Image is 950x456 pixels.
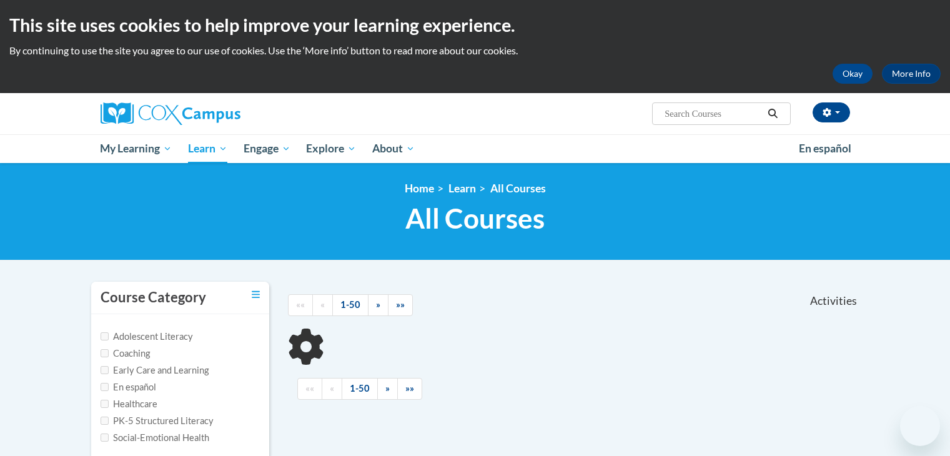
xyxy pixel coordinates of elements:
span: » [376,299,380,310]
h3: Course Category [101,288,206,307]
img: Cox Campus [101,102,240,125]
h2: This site uses cookies to help improve your learning experience. [9,12,941,37]
span: » [385,383,390,394]
a: Next [377,378,398,400]
input: Checkbox for Options [101,434,109,442]
label: En español [101,380,156,394]
a: Previous [322,378,342,400]
span: « [320,299,325,310]
input: Checkbox for Options [101,400,109,408]
span: All Courses [405,202,545,235]
span: Engage [244,141,290,156]
span: «« [305,383,314,394]
label: PK-5 Structured Literacy [101,414,214,428]
label: Healthcare [101,397,157,411]
span: Explore [306,141,356,156]
span: »» [396,299,405,310]
button: Okay [833,64,873,84]
div: Main menu [82,134,869,163]
a: Cox Campus [101,102,338,125]
a: Explore [298,134,364,163]
label: Early Care and Learning [101,364,209,377]
a: Begining [297,378,322,400]
span: My Learning [100,141,172,156]
a: End [388,294,413,316]
a: Next [368,294,388,316]
a: 1-50 [332,294,369,316]
a: All Courses [490,182,546,195]
span: En español [799,142,851,155]
a: Engage [235,134,299,163]
p: By continuing to use the site you agree to our use of cookies. Use the ‘More info’ button to read... [9,44,941,57]
a: End [397,378,422,400]
input: Checkbox for Options [101,366,109,374]
input: Checkbox for Options [101,383,109,391]
a: Toggle collapse [252,288,260,302]
iframe: Button to launch messaging window [900,406,940,446]
a: Home [405,182,434,195]
input: Search Courses [663,106,763,121]
a: Learn [448,182,476,195]
label: Coaching [101,347,150,360]
button: Search [763,106,782,121]
span: «« [296,299,305,310]
input: Checkbox for Options [101,417,109,425]
span: Learn [188,141,227,156]
a: 1-50 [342,378,378,400]
span: About [372,141,415,156]
a: En español [791,136,859,162]
a: About [364,134,423,163]
a: Learn [180,134,235,163]
input: Checkbox for Options [101,332,109,340]
label: Social-Emotional Health [101,431,209,445]
a: Previous [312,294,333,316]
span: »» [405,383,414,394]
button: Account Settings [813,102,850,122]
a: More Info [882,64,941,84]
span: « [330,383,334,394]
a: Begining [288,294,313,316]
input: Checkbox for Options [101,349,109,357]
a: My Learning [92,134,181,163]
label: Adolescent Literacy [101,330,193,344]
span: Activities [810,294,857,308]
